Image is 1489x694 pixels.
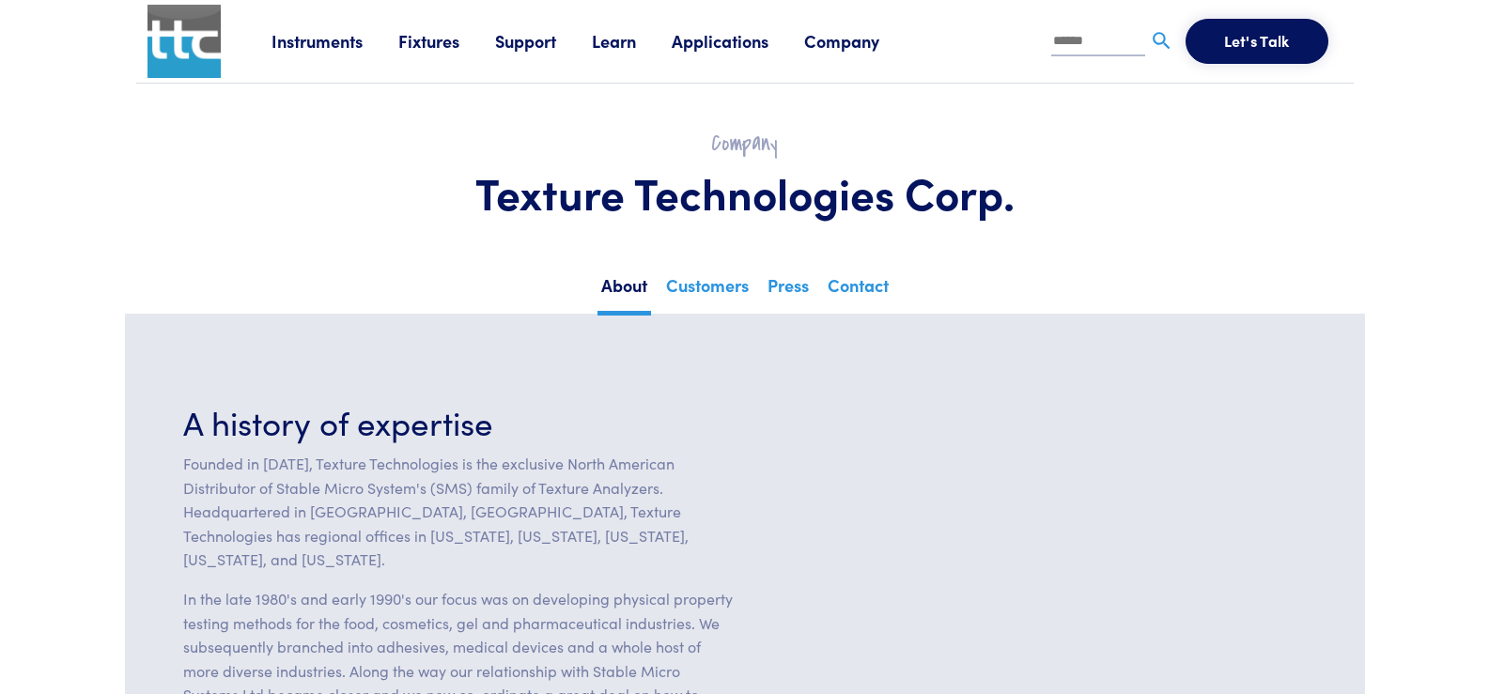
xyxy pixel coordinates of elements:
a: Instruments [271,29,398,53]
a: Fixtures [398,29,495,53]
img: ttc_logo_1x1_v1.0.png [147,5,221,78]
a: Company [804,29,915,53]
a: About [597,270,651,316]
a: Learn [592,29,672,53]
a: Support [495,29,592,53]
h1: Texture Technologies Corp. [181,165,1309,220]
h3: A history of expertise [183,398,734,444]
h2: Company [181,129,1309,158]
a: Contact [824,270,892,311]
p: Founded in [DATE], Texture Technologies is the exclusive North American Distributor of Stable Mic... [183,452,734,572]
button: Let's Talk [1186,19,1328,64]
a: Press [764,270,813,311]
a: Customers [662,270,752,311]
a: Applications [672,29,804,53]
